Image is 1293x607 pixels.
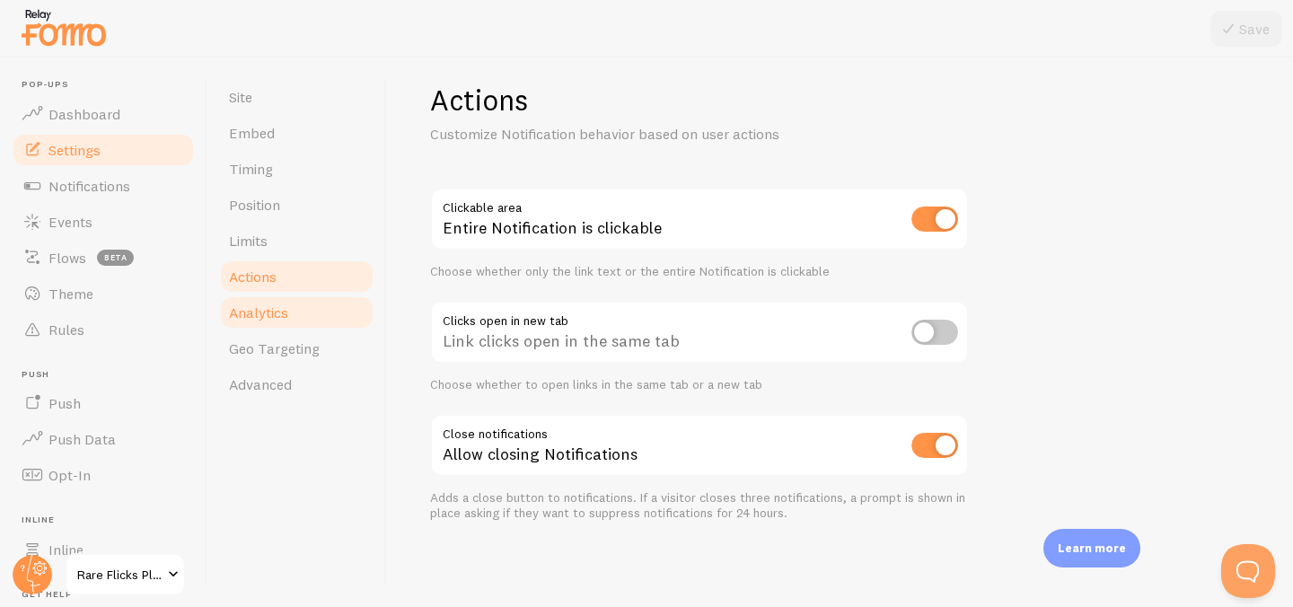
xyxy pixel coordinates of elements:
div: Adds a close button to notifications. If a visitor closes three notifications, a prompt is shown ... [430,490,969,522]
a: Dashboard [11,96,196,132]
span: Theme [48,285,93,303]
a: Geo Targeting [218,330,375,366]
span: Rules [48,321,84,339]
span: Push [48,394,81,412]
span: Events [48,213,92,231]
span: Settings [48,141,101,159]
span: Inline [22,515,196,526]
span: Flows [48,249,86,267]
div: Learn more [1043,529,1140,567]
span: Push Data [48,430,116,448]
span: Limits [229,232,268,250]
div: Choose whether only the link text or the entire Notification is clickable [430,264,969,280]
span: Notifications [48,177,130,195]
a: Rules [11,312,196,347]
a: Settings [11,132,196,168]
a: Inline [11,532,196,567]
div: Choose whether to open links in the same tab or a new tab [430,377,969,393]
span: Site [229,88,252,106]
span: Timing [229,160,273,178]
div: Link clicks open in the same tab [430,301,969,366]
iframe: Help Scout Beacon - Open [1221,544,1275,598]
a: Site [218,79,375,115]
a: Position [218,187,375,223]
div: Allow closing Notifications [430,414,969,479]
a: Opt-In [11,457,196,493]
span: Analytics [229,303,288,321]
span: beta [97,250,134,266]
span: Dashboard [48,105,120,123]
a: Theme [11,276,196,312]
a: Limits [218,223,375,259]
span: Inline [48,541,84,559]
span: Rare Flicks Plus! [77,564,163,585]
a: Flows beta [11,240,196,276]
a: Rare Flicks Plus! [65,553,186,596]
span: Actions [229,268,277,286]
p: Learn more [1058,540,1126,557]
a: Events [11,204,196,240]
a: Push [11,385,196,421]
span: Embed [229,124,275,142]
span: Geo Targeting [229,339,320,357]
a: Timing [218,151,375,187]
span: Push [22,369,196,381]
span: Position [229,196,280,214]
h1: Actions [430,82,969,119]
a: Analytics [218,295,375,330]
div: Entire Notification is clickable [430,188,969,253]
p: Customize Notification behavior based on user actions [430,124,861,145]
a: Push Data [11,421,196,457]
span: Opt-In [48,466,91,484]
span: Pop-ups [22,79,196,91]
a: Notifications [11,168,196,204]
a: Advanced [218,366,375,402]
img: fomo-relay-logo-orange.svg [19,4,109,50]
a: Embed [218,115,375,151]
a: Actions [218,259,375,295]
span: Advanced [229,375,292,393]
